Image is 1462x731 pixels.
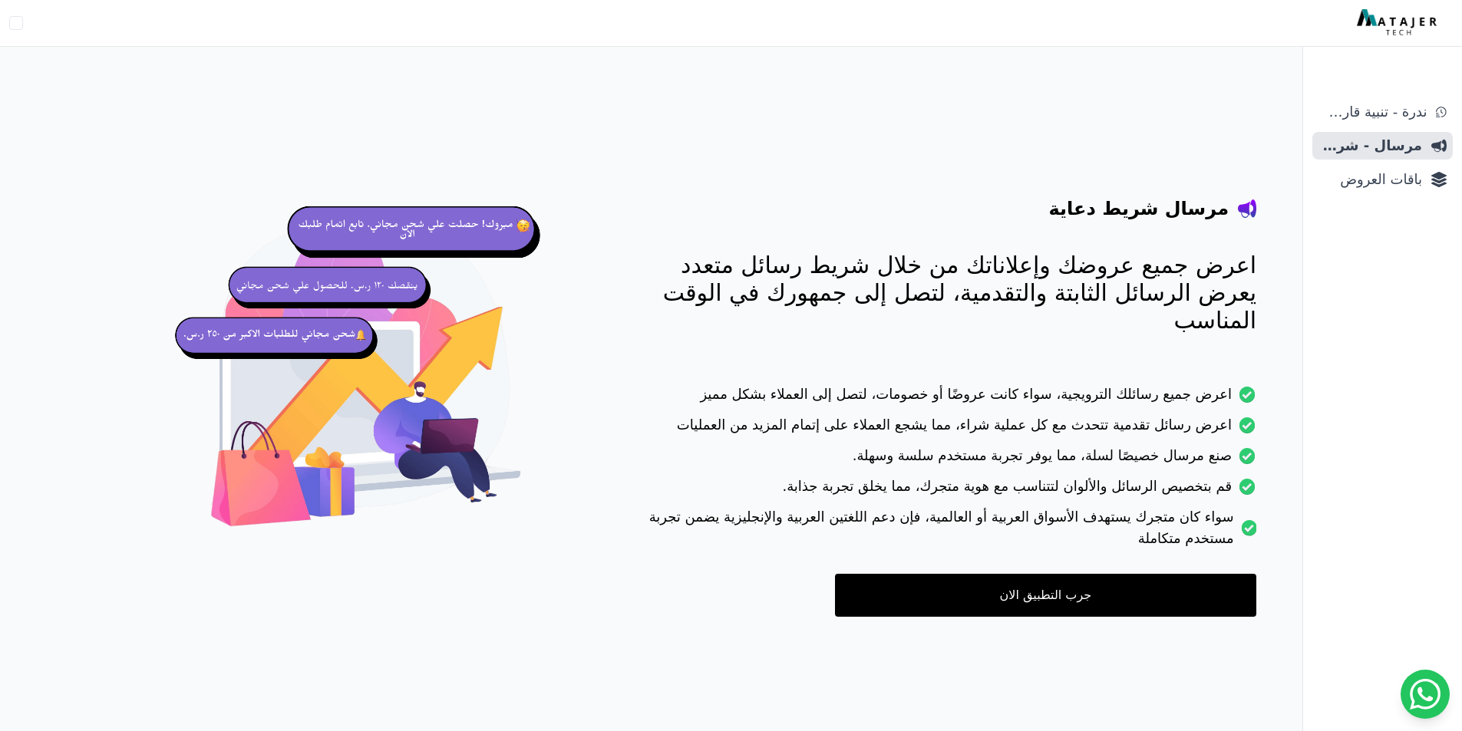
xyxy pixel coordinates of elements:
span: باقات العروض [1318,169,1422,190]
a: جرب التطبيق الان [835,574,1256,617]
li: صنع مرسال خصيصًا لسلة، مما يوفر تجربة مستخدم سلسة وسهلة. [624,445,1256,476]
span: ندرة - تنبية قارب علي النفاذ [1318,101,1427,123]
img: MatajerTech Logo [1357,9,1441,37]
span: مرسال - شريط دعاية [1318,135,1422,156]
p: اعرض جميع عروضك وإعلاناتك من خلال شريط رسائل متعدد يعرض الرسائل الثابتة والتقدمية، لتصل إلى جمهور... [624,252,1256,334]
li: سواء كان متجرك يستهدف الأسواق العربية أو العالمية، فإن دعم اللغتين العربية والإنجليزية يضمن تجربة... [624,506,1256,558]
li: اعرض جميع رسائلك الترويجية، سواء كانت عروضًا أو خصومات، لتصل إلى العملاء بشكل مميز [624,384,1256,414]
li: اعرض رسائل تقدمية تتحدث مع كل عملية شراء، مما يشجع العملاء على إتمام المزيد من العمليات [624,414,1256,445]
li: قم بتخصيص الرسائل والألوان لتتناسب مع هوية متجرك، مما يخلق تجربة جذابة. [624,476,1256,506]
h4: مرسال شريط دعاية [1049,196,1229,221]
img: hero [170,184,563,577]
